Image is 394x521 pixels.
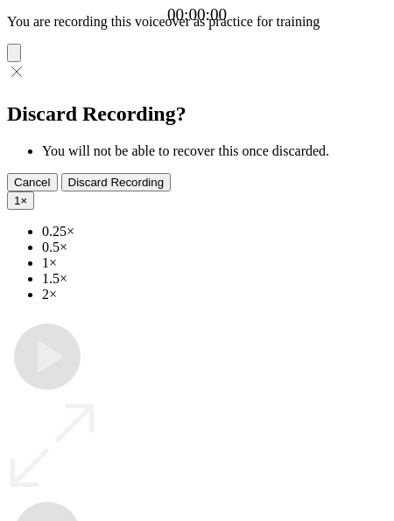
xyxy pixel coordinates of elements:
li: 0.25× [42,224,387,240]
li: 1× [42,255,387,271]
li: 1.5× [42,271,387,287]
p: You are recording this voiceover as practice for training [7,14,387,30]
a: 00:00:00 [167,5,227,24]
h2: Discard Recording? [7,102,387,126]
span: 1 [14,194,20,207]
button: Cancel [7,173,58,191]
li: 0.5× [42,240,387,255]
li: You will not be able to recover this once discarded. [42,143,387,159]
button: 1× [7,191,34,210]
li: 2× [42,287,387,302]
button: Discard Recording [61,173,172,191]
